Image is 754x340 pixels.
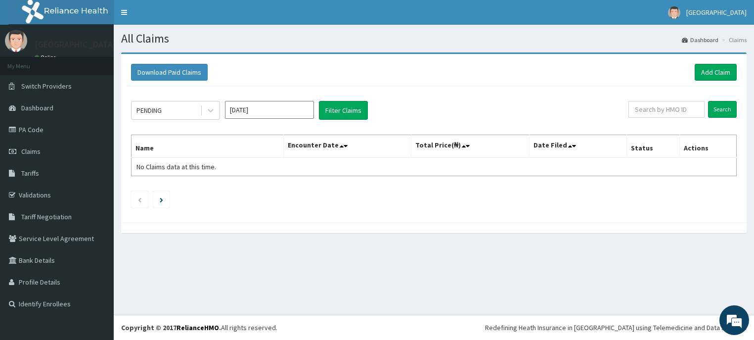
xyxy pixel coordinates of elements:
img: User Image [668,6,680,19]
strong: Copyright © 2017 . [121,323,221,332]
li: Claims [719,36,747,44]
footer: All rights reserved. [114,315,754,340]
th: Status [627,135,680,158]
span: Tariffs [21,169,39,178]
span: Tariff Negotiation [21,212,72,221]
a: Add Claim [695,64,737,81]
span: Switch Providers [21,82,72,91]
div: Redefining Heath Insurance in [GEOGRAPHIC_DATA] using Telemedicine and Data Science! [485,323,747,333]
a: Online [35,54,58,61]
th: Total Price(₦) [411,135,530,158]
h1: All Claims [121,32,747,45]
input: Search [708,101,737,118]
a: Next page [160,195,163,204]
a: Previous page [137,195,142,204]
span: No Claims data at this time. [136,162,216,171]
img: User Image [5,30,27,52]
th: Encounter Date [284,135,411,158]
button: Filter Claims [319,101,368,120]
span: [GEOGRAPHIC_DATA] [686,8,747,17]
a: RelianceHMO [177,323,219,332]
p: [GEOGRAPHIC_DATA] [35,40,116,49]
input: Select Month and Year [225,101,314,119]
th: Name [132,135,284,158]
button: Download Paid Claims [131,64,208,81]
div: PENDING [136,105,162,115]
input: Search by HMO ID [628,101,705,118]
span: Claims [21,147,41,156]
span: Dashboard [21,103,53,112]
a: Dashboard [682,36,718,44]
th: Actions [679,135,736,158]
th: Date Filed [529,135,627,158]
